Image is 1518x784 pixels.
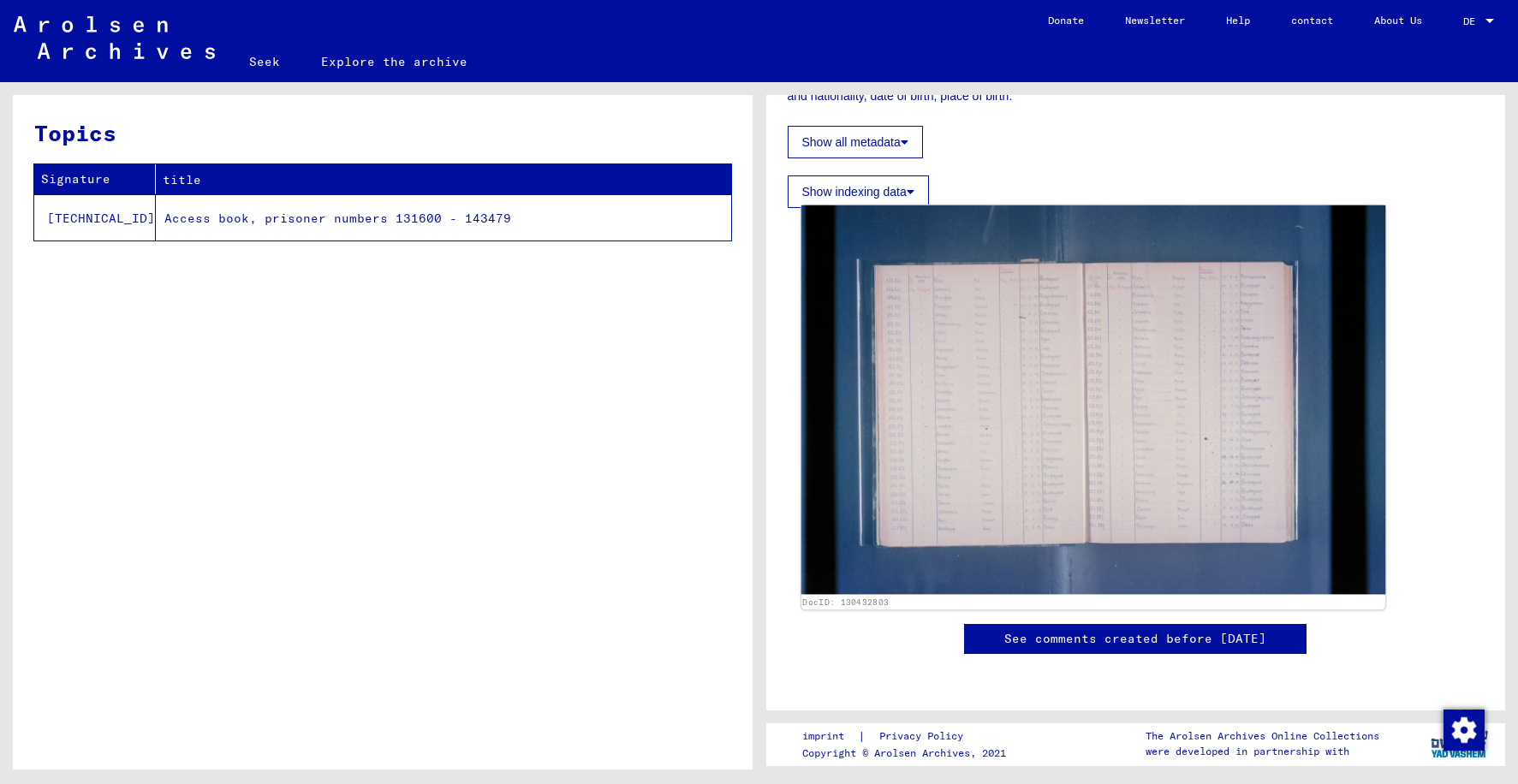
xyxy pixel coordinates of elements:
[866,728,984,745] a: Privacy Policy
[788,126,923,158] button: Show all metadata
[164,211,511,226] font: Access book, prisoner numbers 131600 - 143479
[802,597,889,607] a: DocID: 130432803
[802,185,907,199] font: Show indexing data
[1226,14,1250,27] font: Help
[1444,710,1485,751] img: Change consent
[1146,745,1349,757] font: were developed in partnership with
[801,205,1384,595] img: 001.jpg
[34,119,116,147] font: Topics
[1146,729,1379,742] font: The Arolsen Archives Online Collections
[1374,14,1422,27] font: About Us
[858,728,866,744] font: |
[1004,631,1266,646] font: See comments created before [DATE]
[1048,14,1084,27] font: Donate
[879,729,963,742] font: Privacy Policy
[14,16,215,59] img: Arolsen_neg.svg
[802,135,901,149] font: Show all metadata
[1463,15,1475,27] font: DE
[41,171,110,187] font: Signature
[802,746,1006,759] font: Copyright © Arolsen Archives, 2021
[47,211,155,226] font: [TECHNICAL_ID]
[163,172,201,187] font: title
[1427,722,1491,765] img: yv_logo.png
[802,729,844,742] font: imprint
[788,175,929,208] button: Show indexing data
[1291,14,1333,27] font: contact
[321,54,467,69] font: Explore the archive
[229,41,301,82] a: Seek
[301,41,488,82] a: Explore the archive
[249,54,280,69] font: Seek
[1125,14,1185,27] font: Newsletter
[1004,630,1266,648] a: See comments created before [DATE]
[802,728,858,745] a: imprint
